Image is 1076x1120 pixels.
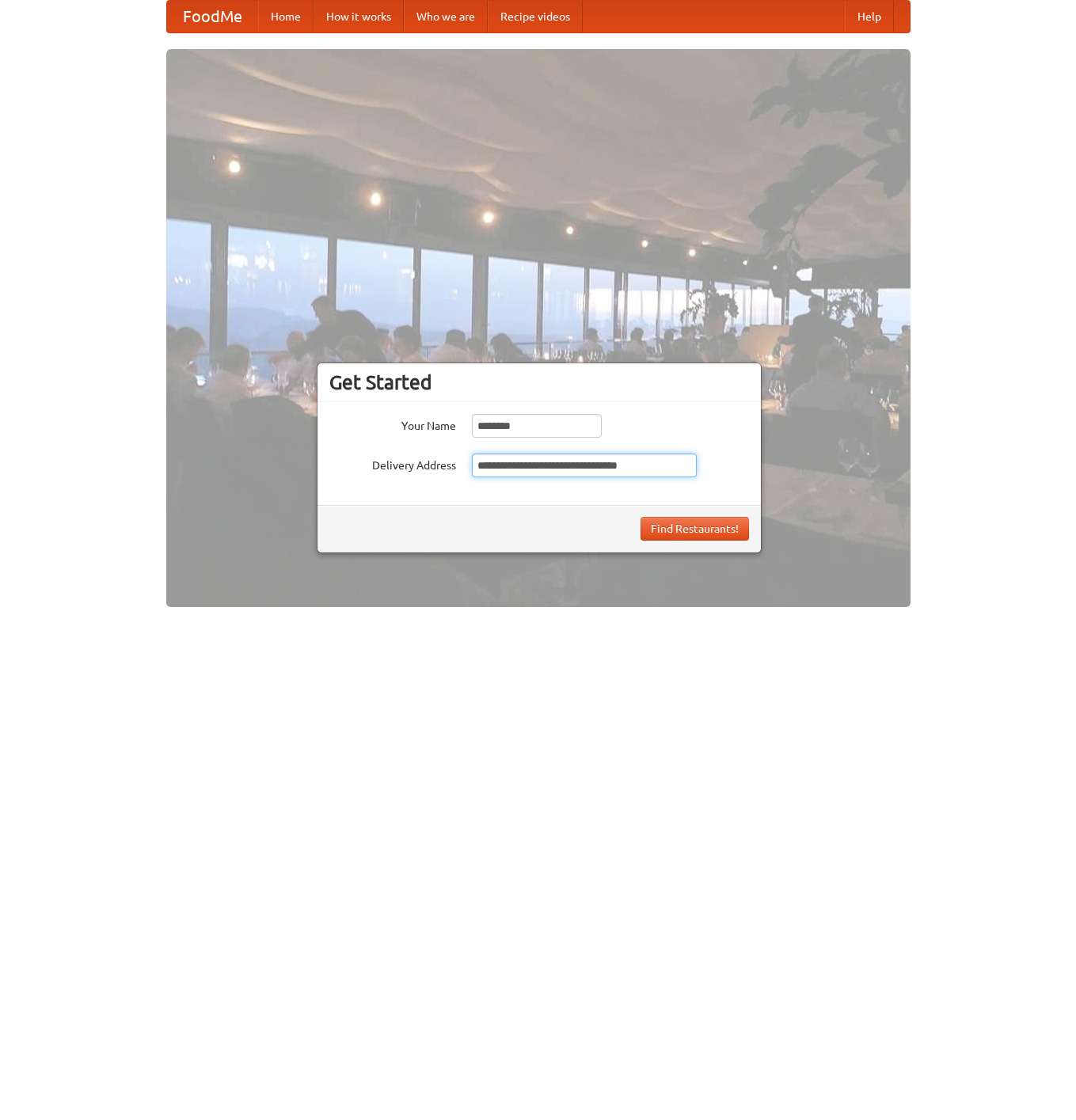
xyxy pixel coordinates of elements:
a: Who we are [404,1,488,32]
a: Home [258,1,314,32]
a: FoodMe [167,1,258,32]
h3: Get Started [329,370,749,394]
a: Recipe videos [488,1,583,32]
button: Find Restaurants! [641,517,749,541]
a: How it works [314,1,404,32]
label: Delivery Address [329,454,456,473]
a: Help [845,1,894,32]
label: Your Name [329,414,456,434]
